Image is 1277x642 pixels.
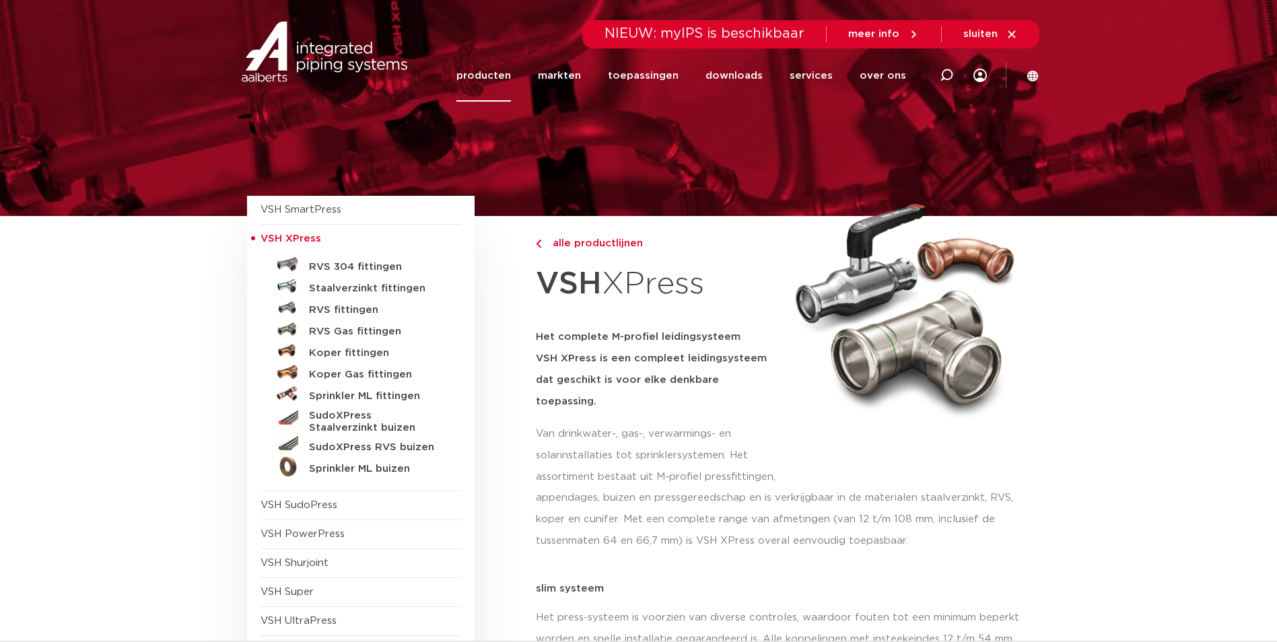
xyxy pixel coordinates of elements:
a: VSH SudoPress [261,500,337,510]
a: sluiten [963,28,1018,40]
h5: Koper fittingen [309,347,442,359]
p: slim systeem [536,583,1031,594]
a: RVS Gas fittingen [261,318,461,340]
a: Sprinkler ML fittingen [261,383,461,404]
a: toepassingen [608,50,679,102]
a: VSH SmartPress [261,205,341,215]
h5: Sprinkler ML buizen [309,463,442,475]
a: markten [538,50,581,102]
span: alle productlijnen [545,238,643,248]
span: NIEUW: myIPS is beschikbaar [605,27,804,40]
h5: Staalverzinkt fittingen [309,283,442,295]
a: RVS fittingen [261,297,461,318]
p: appendages, buizen en pressgereedschap en is verkrijgbaar in de materialen staalverzinkt, RVS, ko... [536,487,1031,552]
div: my IPS [973,61,987,90]
a: SudoXPress Staalverzinkt buizen [261,404,461,434]
a: producten [456,50,511,102]
h5: Sprinkler ML fittingen [309,390,442,402]
span: meer info [848,29,899,39]
a: downloads [705,50,763,102]
h5: RVS 304 fittingen [309,261,442,273]
a: alle productlijnen [536,236,780,252]
a: VSH Shurjoint [261,558,329,568]
h5: SudoXPress Staalverzinkt buizen [309,410,442,434]
strong: VSH [536,269,602,299]
h5: Het complete M-profiel leidingsysteem VSH XPress is een compleet leidingsysteem dat geschikt is v... [536,326,780,413]
a: Koper Gas fittingen [261,361,461,383]
span: VSH XPress [261,234,321,244]
h5: SudoXPress RVS buizen [309,441,442,454]
a: Sprinkler ML buizen [261,456,461,477]
a: VSH PowerPress [261,529,345,539]
a: VSH Super [261,587,314,597]
h5: RVS Gas fittingen [309,326,442,338]
img: chevron-right.svg [536,240,541,248]
a: over ons [860,50,906,102]
span: sluiten [963,29,998,39]
h5: Koper Gas fittingen [309,369,442,381]
a: Koper fittingen [261,340,461,361]
a: Staalverzinkt fittingen [261,275,461,297]
a: meer info [848,28,920,40]
a: services [790,50,833,102]
nav: Menu [456,50,906,102]
h1: XPress [536,258,780,310]
a: SudoXPress RVS buizen [261,434,461,456]
p: Van drinkwater-, gas-, verwarmings- en solarinstallaties tot sprinklersystemen. Het assortiment b... [536,423,780,488]
a: RVS 304 fittingen [261,254,461,275]
a: VSH UltraPress [261,616,337,626]
h5: RVS fittingen [309,304,442,316]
